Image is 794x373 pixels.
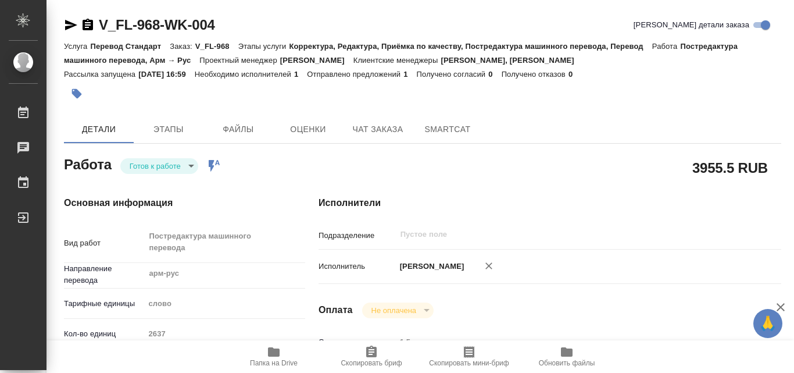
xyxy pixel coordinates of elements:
p: [PERSON_NAME] [396,261,464,272]
p: Получено отказов [502,70,568,79]
p: Подразделение [319,230,396,241]
h4: Основная информация [64,196,272,210]
h4: Исполнители [319,196,781,210]
p: [DATE] 16:59 [138,70,195,79]
p: Необходимо исполнителей [195,70,294,79]
div: Готов к работе [120,158,198,174]
span: Скопировать мини-бриф [429,359,509,367]
input: Пустое поле [399,228,716,241]
p: Клиентские менеджеры [353,56,441,65]
p: Тарифные единицы [64,298,144,310]
button: 🙏 [753,309,782,338]
span: Скопировать бриф [341,359,402,367]
p: Работа [652,42,681,51]
button: Не оплачена [368,305,420,315]
span: Папка на Drive [250,359,298,367]
button: Добавить тэг [64,81,90,106]
p: Корректура, Редактура, Приёмка по качеству, Постредактура машинного перевода, Перевод [289,42,652,51]
span: Этапы [141,122,196,137]
h2: Работа [64,153,112,174]
p: Перевод Стандарт [90,42,170,51]
div: слово [144,294,305,314]
input: Пустое поле [396,333,743,350]
button: Удалить исполнителя [476,253,502,279]
button: Готов к работе [126,161,184,171]
p: V_FL-968 [195,42,238,51]
input: Пустое поле [144,325,305,342]
p: Рассылка запущена [64,70,138,79]
button: Скопировать бриф [323,340,420,373]
p: 1 [294,70,307,79]
button: Папка на Drive [225,340,323,373]
p: Отправлено предложений [307,70,403,79]
button: Скопировать ссылку [81,18,95,32]
p: Услуга [64,42,90,51]
p: 0 [568,70,581,79]
p: 1 [403,70,416,79]
span: Файлы [210,122,266,137]
span: Чат заказа [350,122,406,137]
div: Готов к работе [362,303,434,318]
p: Проектный менеджер [199,56,280,65]
span: [PERSON_NAME] детали заказа [634,19,749,31]
button: Обновить файлы [518,340,616,373]
p: Заказ: [170,42,195,51]
span: 🙏 [758,311,778,336]
p: [PERSON_NAME], [PERSON_NAME] [441,56,582,65]
p: [PERSON_NAME] [280,56,353,65]
p: Ставка [319,336,396,348]
p: Исполнитель [319,261,396,272]
span: Обновить файлы [539,359,595,367]
a: V_FL-968-WK-004 [99,17,215,33]
p: Получено согласий [417,70,489,79]
p: Вид работ [64,237,144,249]
span: SmartCat [420,122,475,137]
button: Скопировать мини-бриф [420,340,518,373]
p: Кол-во единиц [64,328,144,340]
h4: Оплата [319,303,353,317]
span: Оценки [280,122,336,137]
button: Скопировать ссылку для ЯМессенджера [64,18,78,32]
span: Детали [71,122,127,137]
p: Этапы услуги [238,42,289,51]
h2: 3955.5 RUB [692,158,768,177]
p: Направление перевода [64,263,144,286]
p: 0 [488,70,501,79]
